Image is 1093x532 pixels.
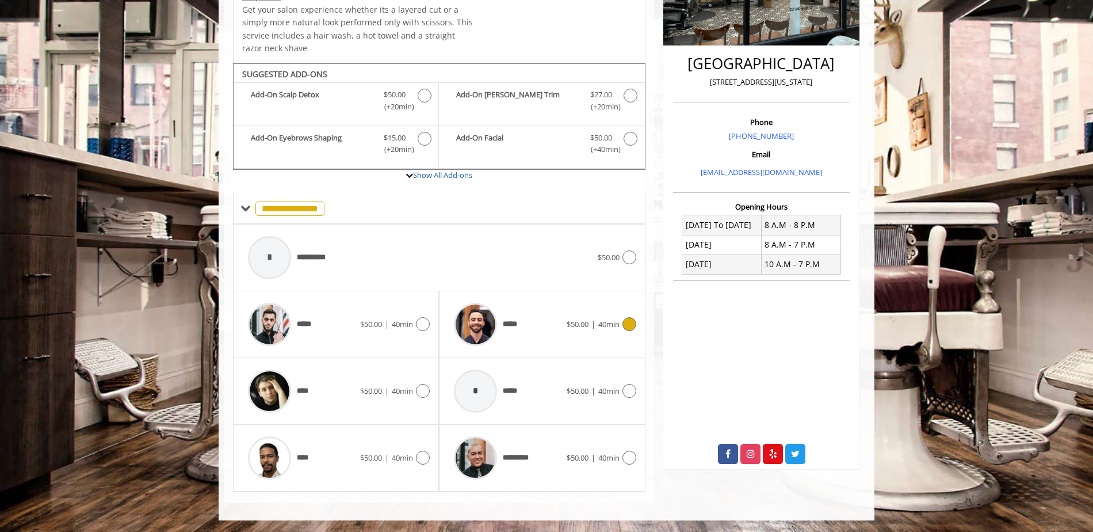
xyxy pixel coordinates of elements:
span: $50.00 [360,453,382,463]
h3: Opening Hours [673,203,850,211]
p: Get your salon experience whether its a layered cut or a simply more natural look performed only ... [242,3,473,55]
span: $50.00 [360,386,382,396]
b: SUGGESTED ADD-ONS [242,69,327,79]
span: (+40min ) [584,143,618,155]
a: [PHONE_NUMBER] [729,131,794,141]
a: Show All Add-ons [413,170,472,180]
span: $50.00 [567,453,588,463]
b: Add-On Facial [456,132,578,156]
span: 40min [392,386,413,396]
span: 40min [598,319,620,329]
span: 40min [392,319,413,329]
b: Add-On Scalp Detox [251,89,372,113]
b: Add-On Eyebrows Shaping [251,132,372,156]
td: [DATE] To [DATE] [682,215,762,235]
span: $50.00 [590,132,612,144]
span: $50.00 [567,386,588,396]
td: [DATE] [682,235,762,254]
label: Add-On Beard Trim [445,89,639,116]
span: $15.00 [384,132,406,144]
span: | [385,386,389,396]
td: [DATE] [682,254,762,274]
span: $50.00 [567,319,588,329]
p: [STREET_ADDRESS][US_STATE] [676,76,847,88]
span: 40min [598,453,620,463]
span: (+20min ) [378,143,412,155]
span: (+20min ) [378,101,412,113]
span: $50.00 [598,252,620,263]
a: [EMAIL_ADDRESS][DOMAIN_NAME] [701,167,822,177]
span: 40min [392,453,413,463]
span: $27.00 [590,89,612,101]
span: | [591,386,595,396]
b: Add-On [PERSON_NAME] Trim [456,89,578,113]
label: Add-On Facial [445,132,639,159]
div: Scissor Cut Add-onS [233,63,645,170]
td: 8 A.M - 7 P.M [761,235,840,254]
td: 8 A.M - 8 P.M [761,215,840,235]
span: 40min [598,386,620,396]
h3: Email [676,150,847,158]
span: | [591,453,595,463]
label: Add-On Scalp Detox [239,89,433,116]
span: (+20min ) [584,101,618,113]
label: Add-On Eyebrows Shaping [239,132,433,159]
span: $50.00 [360,319,382,329]
span: $50.00 [384,89,406,101]
h2: [GEOGRAPHIC_DATA] [676,55,847,72]
span: | [385,453,389,463]
td: 10 A.M - 7 P.M [761,254,840,274]
span: | [591,319,595,329]
h3: Phone [676,118,847,126]
span: | [385,319,389,329]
